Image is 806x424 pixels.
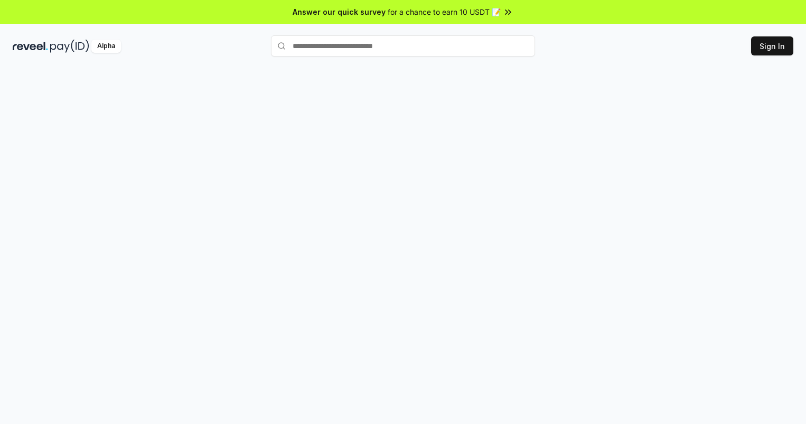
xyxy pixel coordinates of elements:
img: reveel_dark [13,40,48,53]
span: for a chance to earn 10 USDT 📝 [388,6,501,17]
div: Alpha [91,40,121,53]
img: pay_id [50,40,89,53]
button: Sign In [751,36,793,55]
span: Answer our quick survey [293,6,386,17]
